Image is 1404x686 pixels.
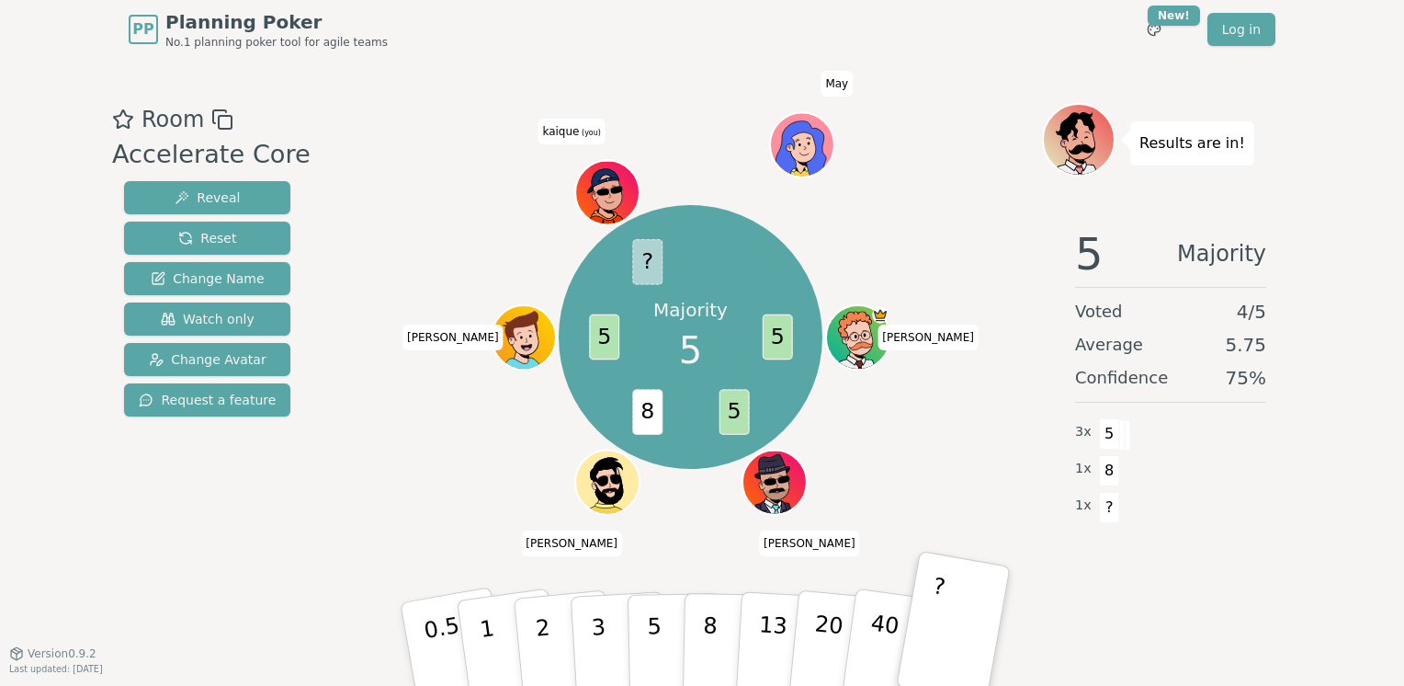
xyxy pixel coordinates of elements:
button: Reset [124,222,290,255]
span: Reveal [175,189,240,207]
span: No.1 planning poker tool for agile teams [165,35,388,50]
span: 3 x [1075,422,1092,442]
button: Click to change your avatar [577,162,638,223]
span: 5 [762,314,792,360]
span: PP [132,18,153,40]
span: 5 [679,323,702,378]
div: Accelerate Core [112,136,311,174]
span: 5 [589,314,619,360]
span: Change Name [151,269,264,288]
button: Request a feature [124,383,290,417]
span: Click to change your name [538,119,606,144]
span: 5 [1099,418,1120,450]
button: Reveal [124,181,290,214]
span: Click to change your name [821,71,853,97]
p: Results are in! [1139,131,1245,156]
span: Room [142,103,204,136]
span: Click to change your name [402,325,504,350]
span: Fernando is the host [872,307,889,324]
button: Version0.9.2 [9,646,96,661]
button: Change Avatar [124,343,290,376]
span: Change Avatar [149,350,266,369]
a: Log in [1207,13,1275,46]
span: ? [632,239,662,284]
span: ? [1099,492,1120,523]
span: Request a feature [139,391,276,409]
span: Planning Poker [165,9,388,35]
span: 8 [632,390,662,435]
span: Click to change your name [521,531,622,556]
span: Average [1075,332,1143,358]
span: 5 [1075,232,1104,276]
span: Version 0.9.2 [28,646,96,661]
span: (you) [579,129,601,137]
span: 8 [1099,455,1120,486]
span: Majority [1177,232,1266,276]
button: Change Name [124,262,290,295]
span: 1 x [1075,459,1092,479]
span: 5.75 [1225,332,1266,358]
span: Reset [178,229,236,247]
span: 5 [719,390,749,435]
span: Last updated: [DATE] [9,664,103,674]
p: ? [919,573,947,673]
span: 4 / 5 [1237,299,1266,325]
div: New! [1148,6,1200,26]
p: Majority [653,297,728,323]
a: PPPlanning PokerNo.1 planning poker tool for agile teams [129,9,388,50]
button: Add as favourite [112,103,134,136]
span: Click to change your name [759,531,860,556]
span: 1 x [1075,496,1092,516]
span: Voted [1075,299,1123,325]
button: Watch only [124,303,290,336]
button: New! [1138,13,1171,46]
span: Click to change your name [877,325,979,350]
span: Confidence [1075,365,1168,391]
span: 75 % [1226,365,1266,391]
span: Watch only [161,310,255,328]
